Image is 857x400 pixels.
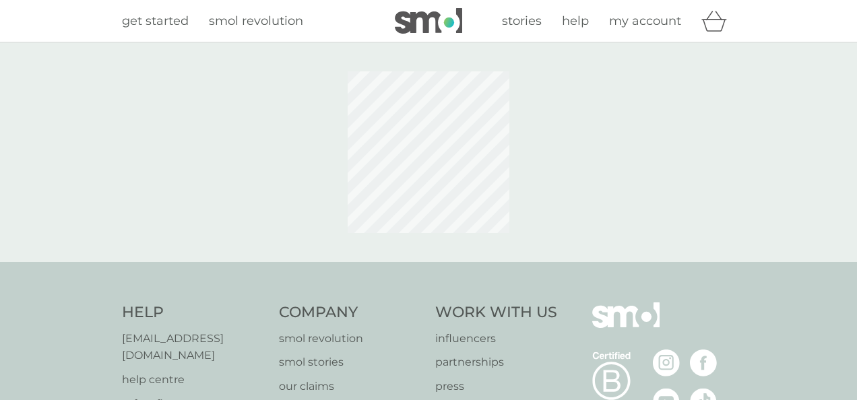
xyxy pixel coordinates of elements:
a: stories [502,11,542,31]
h4: Help [122,302,265,323]
span: stories [502,13,542,28]
a: help [562,11,589,31]
img: smol [592,302,660,348]
img: visit the smol Instagram page [653,349,680,376]
a: get started [122,11,189,31]
a: help centre [122,371,265,389]
a: press [435,378,557,395]
img: visit the smol Facebook page [690,349,717,376]
a: influencers [435,330,557,347]
div: basket [701,7,735,34]
a: smol revolution [209,11,303,31]
a: smol revolution [279,330,422,347]
h4: Company [279,302,422,323]
span: help [562,13,589,28]
img: smol [395,8,462,34]
span: smol revolution [209,13,303,28]
a: my account [609,11,681,31]
h4: Work With Us [435,302,557,323]
span: get started [122,13,189,28]
a: partnerships [435,354,557,371]
a: smol stories [279,354,422,371]
a: our claims [279,378,422,395]
span: my account [609,13,681,28]
a: [EMAIL_ADDRESS][DOMAIN_NAME] [122,330,265,364]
